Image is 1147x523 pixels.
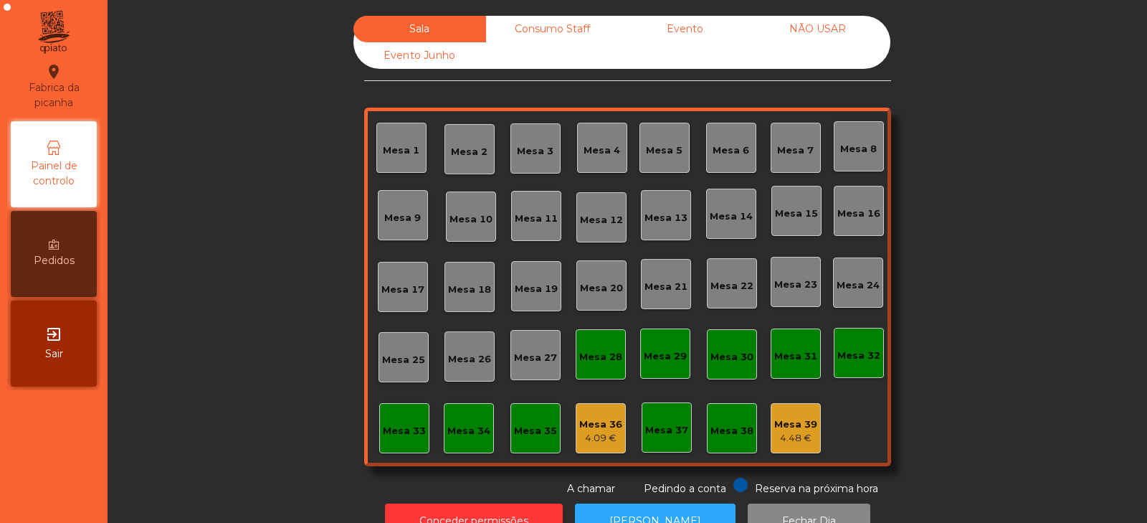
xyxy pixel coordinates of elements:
[713,143,749,158] div: Mesa 6
[644,280,687,294] div: Mesa 21
[644,349,687,364] div: Mesa 29
[619,16,751,42] div: Evento
[775,207,818,221] div: Mesa 15
[514,351,557,365] div: Mesa 27
[45,347,63,362] span: Sair
[36,7,71,57] img: qpiato
[514,424,557,438] div: Mesa 35
[11,63,96,110] div: Fabrica da picanha
[751,16,884,42] div: NÃO USAR
[710,209,753,224] div: Mesa 14
[580,281,623,296] div: Mesa 20
[34,253,75,268] span: Pedidos
[837,349,880,363] div: Mesa 32
[710,350,753,364] div: Mesa 30
[353,42,486,69] div: Evento Junho
[774,418,817,432] div: Mesa 39
[449,212,492,227] div: Mesa 10
[840,142,877,156] div: Mesa 8
[383,424,426,438] div: Mesa 33
[382,353,425,367] div: Mesa 25
[381,283,424,297] div: Mesa 17
[837,278,880,293] div: Mesa 24
[515,212,558,226] div: Mesa 11
[448,352,491,367] div: Mesa 26
[383,143,419,158] div: Mesa 1
[710,424,753,438] div: Mesa 38
[579,418,622,432] div: Mesa 36
[837,207,880,221] div: Mesa 16
[774,349,817,364] div: Mesa 31
[579,431,622,446] div: 4.09 €
[515,282,558,296] div: Mesa 19
[755,482,878,495] span: Reserva na próxima hora
[584,143,620,158] div: Mesa 4
[567,482,615,495] span: A chamar
[353,16,486,42] div: Sala
[384,211,421,225] div: Mesa 9
[777,143,814,158] div: Mesa 7
[448,283,491,297] div: Mesa 18
[14,159,93,189] span: Painel de controlo
[447,424,490,438] div: Mesa 34
[644,482,726,495] span: Pedindo a conta
[45,63,62,80] i: location_on
[45,326,62,343] i: exit_to_app
[774,431,817,446] div: 4.48 €
[646,143,682,158] div: Mesa 5
[645,423,688,438] div: Mesa 37
[710,279,753,293] div: Mesa 22
[579,350,622,364] div: Mesa 28
[774,278,817,292] div: Mesa 23
[580,213,623,227] div: Mesa 12
[644,211,687,225] div: Mesa 13
[517,144,553,159] div: Mesa 3
[486,16,619,42] div: Consumo Staff
[451,145,487,159] div: Mesa 2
